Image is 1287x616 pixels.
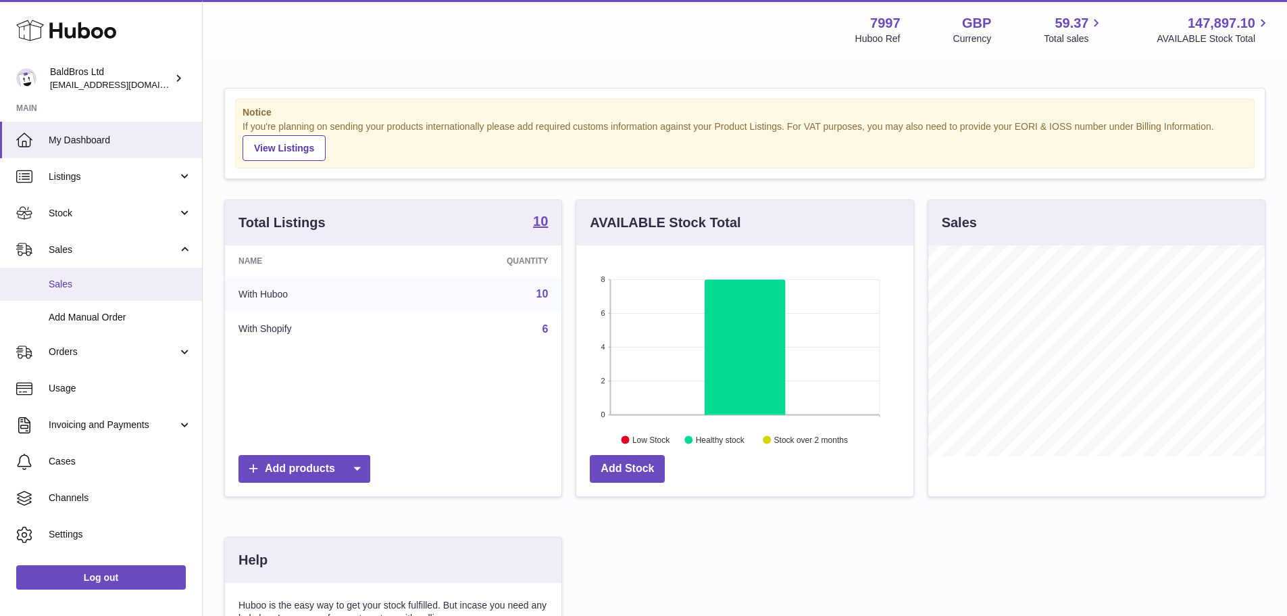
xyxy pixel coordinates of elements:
h3: AVAILABLE Stock Total [590,214,740,232]
span: My Dashboard [49,134,192,147]
a: Add products [238,455,370,483]
div: Huboo Ref [855,32,901,45]
h3: Help [238,551,268,569]
span: Total sales [1044,32,1104,45]
text: 0 [601,410,605,419]
span: Listings [49,170,178,183]
img: internalAdmin-7997@internal.huboo.com [16,68,36,89]
text: 2 [601,377,605,385]
th: Quantity [407,245,562,277]
a: Log out [16,565,186,590]
td: With Huboo [225,277,407,312]
td: With Shopify [225,312,407,347]
span: Sales [49,243,178,256]
span: Cases [49,455,192,468]
div: BaldBros Ltd [50,66,172,91]
span: AVAILABLE Stock Total [1157,32,1271,45]
span: Orders [49,346,178,358]
span: Add Manual Order [49,311,192,324]
span: [EMAIL_ADDRESS][DOMAIN_NAME] [50,79,199,90]
span: 59.37 [1055,14,1088,32]
h3: Sales [942,214,977,232]
a: 10 [533,214,548,231]
text: 6 [601,309,605,317]
span: 147,897.10 [1188,14,1255,32]
div: If you're planning on sending your products internationally please add required customs informati... [243,120,1247,161]
text: Healthy stock [696,435,745,444]
span: Settings [49,528,192,541]
a: 59.37 Total sales [1044,14,1104,45]
a: 6 [542,323,548,335]
span: Stock [49,207,178,220]
strong: GBP [962,14,991,32]
strong: 10 [533,214,548,228]
a: Add Stock [590,455,665,483]
h3: Total Listings [238,214,326,232]
span: Invoicing and Payments [49,419,178,431]
span: Usage [49,382,192,395]
span: Channels [49,492,192,504]
a: 147,897.10 AVAILABLE Stock Total [1157,14,1271,45]
text: Stock over 2 months [774,435,848,444]
text: Low Stock [632,435,670,444]
a: 10 [536,288,549,300]
span: Sales [49,278,192,291]
strong: Notice [243,106,1247,119]
a: View Listings [243,135,326,161]
div: Currency [953,32,992,45]
strong: 7997 [870,14,901,32]
th: Name [225,245,407,277]
text: 4 [601,343,605,351]
text: 8 [601,275,605,283]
